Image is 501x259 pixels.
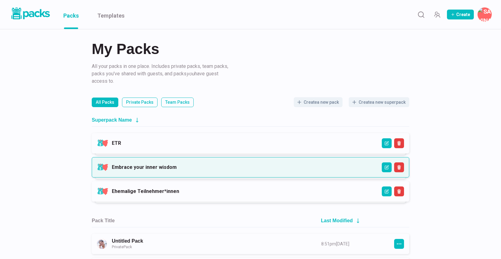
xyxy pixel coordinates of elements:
[382,162,392,172] button: Edit
[165,99,190,106] p: Team Packs
[92,63,231,85] p: All your packs in one place. Includes private packs, team packs, packs you've shared with guests,...
[92,218,115,223] h2: Pack Title
[382,138,392,148] button: Edit
[96,99,114,106] p: All Packs
[126,99,154,106] p: Private Packs
[92,117,132,123] h2: Superpack Name
[394,138,404,148] button: Delete Superpack
[92,42,409,56] h2: My Packs
[431,8,443,21] button: Manage Team Invites
[9,6,51,21] img: Packs logo
[382,186,392,196] button: Edit
[349,97,409,107] button: Createa new superpack
[415,8,427,21] button: Search
[394,162,404,172] button: Delete Superpack
[478,7,492,22] button: Savina Tilmann
[187,71,195,77] i: you
[294,97,343,107] button: Createa new pack
[9,6,51,23] a: Packs logo
[447,10,474,19] button: Create Pack
[321,218,353,223] h2: Last Modified
[394,186,404,196] button: Delete Superpack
